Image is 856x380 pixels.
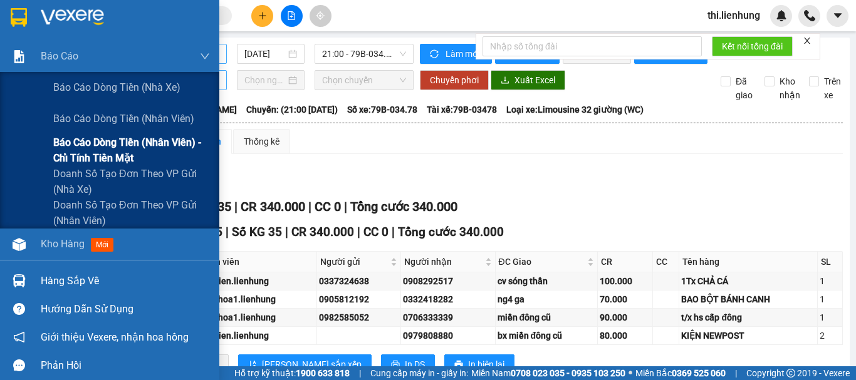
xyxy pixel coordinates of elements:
div: 0908292517 [403,274,493,288]
div: 0706333339 [403,311,493,324]
input: Chọn ngày [244,73,286,87]
span: download [501,76,509,86]
button: Kết nối tổng đài [712,36,793,56]
span: CR 340.000 [291,225,354,239]
img: logo-vxr [11,8,27,27]
div: 1 [820,311,840,324]
span: message [13,359,25,371]
span: 21:00 - 79B-034.78 [322,44,406,63]
span: | [226,225,229,239]
div: 0332418282 [403,292,493,306]
th: Nhân viên [196,252,318,272]
strong: 0708 023 035 - 0935 103 250 [511,368,625,378]
span: Kho hàng [41,238,85,250]
button: Chuyển phơi [420,70,489,90]
span: Kho nhận [775,74,805,102]
span: CR 340.000 [241,199,305,214]
div: 100.000 [600,274,650,288]
input: 13/10/2025 [244,47,286,61]
button: sort-ascending[PERSON_NAME] sắp xếp [238,354,372,374]
span: Giới thiệu Vexere, nhận hoa hồng [41,329,189,345]
img: warehouse-icon [13,274,26,287]
span: Người nhận [404,255,483,269]
div: Hướng dẫn sử dụng [41,300,210,319]
div: 70.000 [600,292,650,306]
th: CR [598,252,652,272]
span: | [344,199,347,214]
span: Miền Nam [471,366,625,380]
span: CC 0 [363,225,389,239]
span: down [200,51,210,61]
span: In DS [405,357,425,371]
span: Doanh số tạo đơn theo VP gửi (nhân viên) [53,197,210,229]
span: aim [316,11,325,20]
span: [PERSON_NAME] sắp xếp [262,357,362,371]
div: 1 [820,274,840,288]
span: sort-ascending [248,360,257,370]
button: file-add [281,5,303,27]
button: aim [310,5,331,27]
span: Báo cáo dòng tiền (nhân viên) [53,111,194,126]
button: printerIn biên lai [444,354,514,374]
span: Người gửi [320,255,387,269]
div: hanghoa1.lienhung [198,292,315,306]
button: caret-down [827,5,848,27]
span: caret-down [832,10,843,21]
div: 2 [820,329,840,342]
div: 0905812192 [319,292,398,306]
span: Kết nối tổng đài [722,39,783,53]
span: Trên xe [819,74,846,102]
span: close [803,36,812,45]
span: CC 0 [315,199,341,214]
span: | [392,225,395,239]
span: Làm mới [446,47,482,61]
span: Báo cáo dòng tiền (nhà xe) [53,80,180,95]
img: solution-icon [13,50,26,63]
span: printer [391,360,400,370]
th: Tên hàng [679,252,818,272]
span: Số KG 35 [232,225,282,239]
span: Cung cấp máy in - giấy in: [370,366,468,380]
div: thuytien.lienhung [198,274,315,288]
div: 90.000 [600,311,650,324]
span: plus [258,11,267,20]
span: Số xe: 79B-034.78 [347,103,417,116]
span: Chọn chuyến [322,71,406,90]
div: BAO BỘT BÁNH CANH [681,292,815,306]
img: phone-icon [804,10,815,21]
span: sync [430,49,441,59]
img: warehouse-icon [13,238,26,251]
button: syncLàm mới [420,44,492,64]
div: cv sóng thần [498,274,596,288]
span: Tài xế: 79B-03478 [427,103,497,116]
span: file-add [287,11,296,20]
span: Doanh số tạo đơn theo VP gửi (nhà xe) [53,166,210,197]
div: ng4 ga [498,292,596,306]
div: hanghoa1.lienhung [198,311,315,324]
div: thuytien.lienhung [198,329,315,342]
span: | [234,199,237,214]
div: Thống kê [244,135,279,148]
span: notification [13,331,25,343]
span: copyright [786,369,795,377]
span: Tổng cước 340.000 [398,225,504,239]
div: 80.000 [600,329,650,342]
div: KIỆN NEWPOST [681,329,815,342]
strong: 1900 633 818 [296,368,350,378]
span: Chuyến: (21:00 [DATE]) [246,103,338,116]
div: t/x hs cấp đông [681,311,815,324]
div: Hàng sắp về [41,272,210,290]
button: printerIn DS [381,354,435,374]
span: Loại xe: Limousine 32 giường (WC) [506,103,644,116]
span: | [359,366,361,380]
span: Miền Bắc [635,366,726,380]
strong: 0369 525 060 [672,368,726,378]
span: Hỗ trợ kỹ thuật: [234,366,350,380]
div: miền đông cũ [498,311,596,324]
span: Đã giao [731,74,758,102]
div: bx miền đông cũ [498,329,596,342]
span: | [357,225,360,239]
span: mới [91,238,113,252]
div: Phản hồi [41,356,210,375]
th: SL [818,252,843,272]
